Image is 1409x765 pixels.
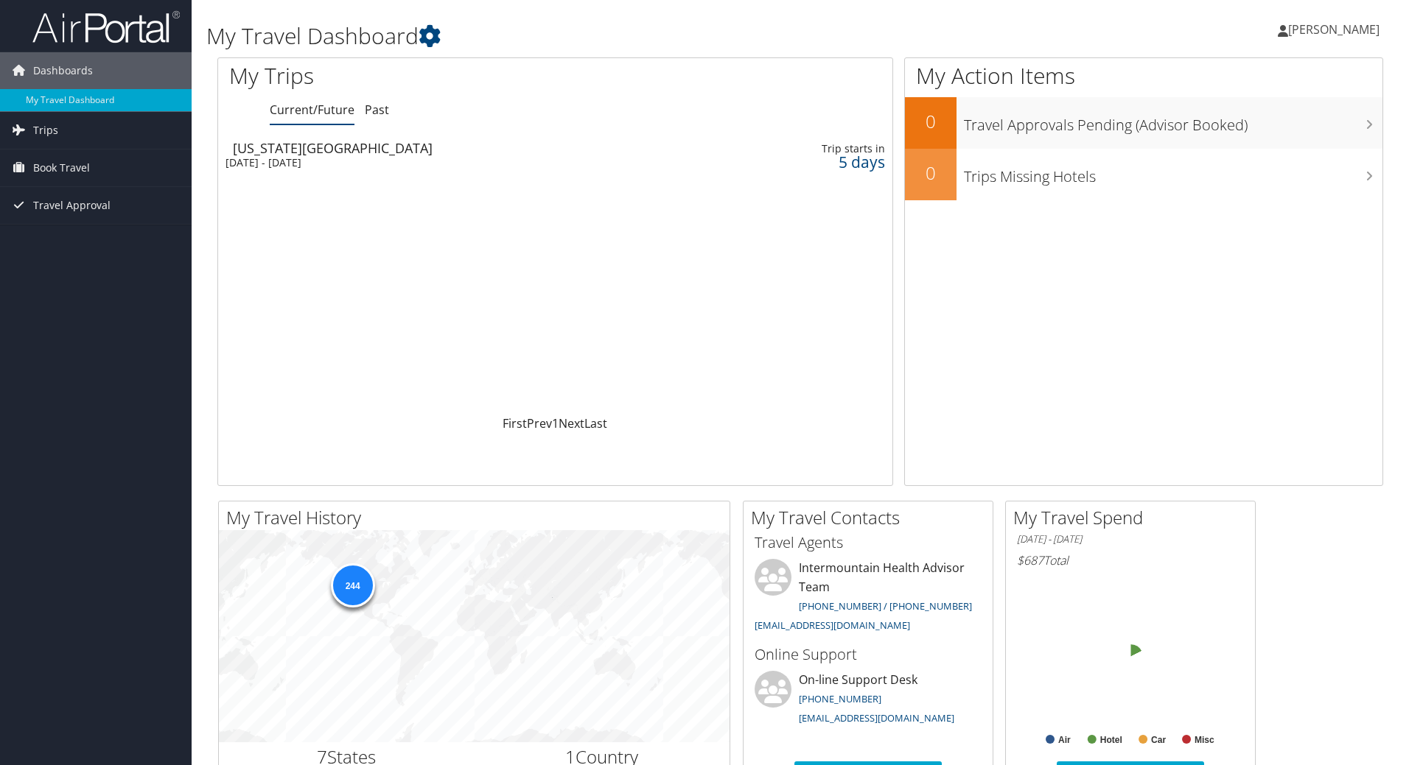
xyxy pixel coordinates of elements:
a: 0Trips Missing Hotels [905,149,1382,200]
h2: My Travel Contacts [751,505,993,530]
a: Past [365,102,389,118]
h2: 0 [905,161,957,186]
a: [PHONE_NUMBER] [799,692,881,705]
img: airportal-logo.png [32,10,180,44]
a: [EMAIL_ADDRESS][DOMAIN_NAME] [799,711,954,725]
div: 5 days [732,155,884,169]
a: [EMAIL_ADDRESS][DOMAIN_NAME] [755,618,910,632]
h3: Travel Approvals Pending (Advisor Booked) [964,107,1382,135]
text: Car [1151,735,1166,745]
h3: Online Support [755,644,982,665]
li: On-line Support Desk [747,671,989,731]
h3: Travel Agents [755,532,982,553]
span: Trips [33,112,58,149]
span: $687 [1017,552,1043,568]
a: Last [584,415,607,431]
a: [PHONE_NUMBER] / [PHONE_NUMBER] [799,599,972,613]
a: 1 [552,415,559,431]
div: Trip starts in [732,142,884,155]
div: [US_STATE][GEOGRAPHIC_DATA] [233,141,646,155]
h2: My Travel Spend [1013,505,1255,530]
span: Dashboards [33,52,93,89]
h1: My Trips [229,60,601,91]
li: Intermountain Health Advisor Team [747,559,989,638]
text: Air [1058,735,1071,745]
h1: My Action Items [905,60,1382,91]
a: First [503,415,527,431]
a: 0Travel Approvals Pending (Advisor Booked) [905,97,1382,149]
a: [PERSON_NAME] [1278,7,1394,52]
span: [PERSON_NAME] [1288,21,1380,38]
a: Current/Future [270,102,354,118]
h6: Total [1017,552,1244,568]
h2: My Travel History [226,505,730,530]
div: [DATE] - [DATE] [225,156,639,169]
a: Next [559,415,584,431]
text: Misc [1195,735,1214,745]
h1: My Travel Dashboard [206,21,999,52]
div: 244 [330,563,374,607]
span: Travel Approval [33,187,111,224]
h6: [DATE] - [DATE] [1017,532,1244,546]
a: Prev [527,415,552,431]
h2: 0 [905,109,957,134]
span: Book Travel [33,149,90,186]
text: Hotel [1100,735,1122,745]
h3: Trips Missing Hotels [964,159,1382,187]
